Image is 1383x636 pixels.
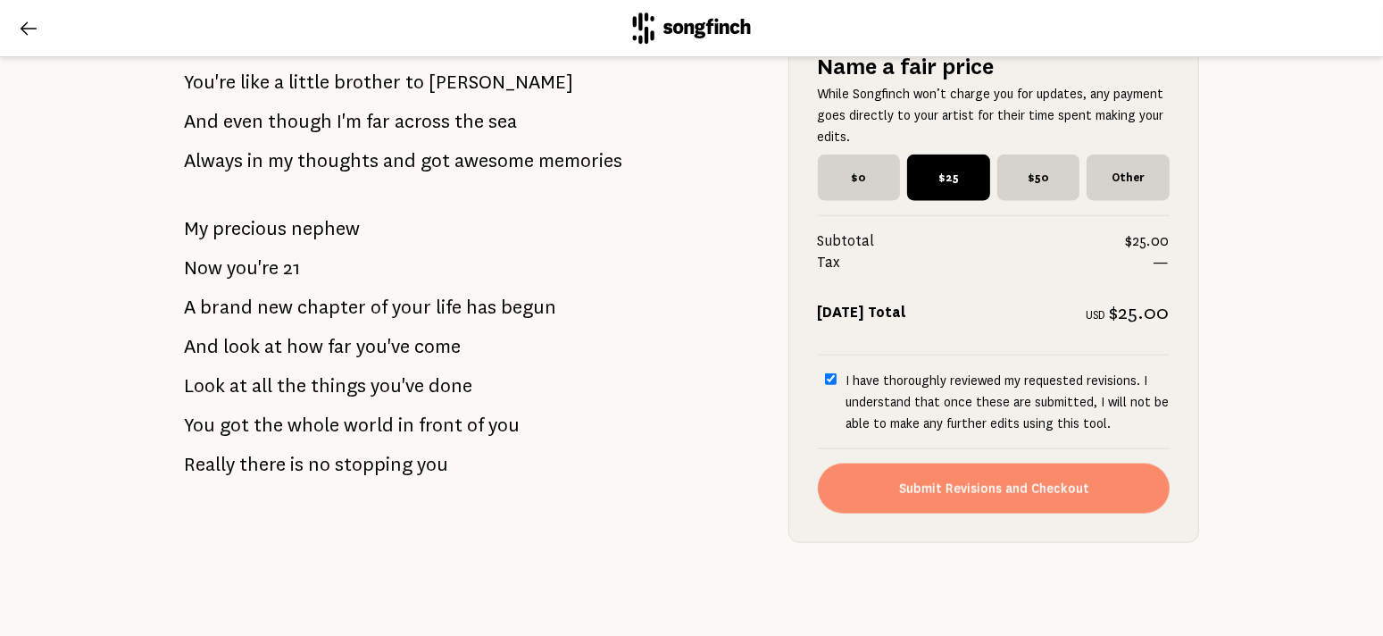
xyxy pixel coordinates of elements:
span: at [265,329,283,364]
span: is [291,447,304,482]
span: memories [539,143,623,179]
span: $0 [818,155,901,201]
span: [PERSON_NAME] [429,64,574,100]
span: $25 [907,155,990,201]
h5: Name a fair price [818,51,1170,83]
p: I have thoroughly reviewed my requested revisions. I understand that once these are submitted, I ... [846,370,1170,434]
span: got [221,407,250,443]
span: brother [335,64,402,100]
span: — [1154,252,1170,273]
span: things [312,368,367,404]
span: And [185,329,220,364]
span: Always [185,143,244,179]
span: USD [1087,309,1106,322]
span: Now [185,250,223,286]
span: has [467,289,497,325]
span: brand [201,289,254,325]
span: A [185,289,196,325]
span: to [406,64,425,100]
span: You're [185,64,237,100]
span: $50 [997,155,1080,201]
span: precious [213,211,287,247]
span: little [289,64,330,100]
span: though [269,104,333,139]
span: stopping [336,447,413,482]
span: you [418,447,449,482]
span: got [421,143,451,179]
span: life [437,289,462,325]
span: the [455,104,485,139]
span: awesome [455,143,535,179]
span: at [230,368,248,404]
span: how [287,329,324,364]
span: of [371,289,388,325]
strong: [DATE] Total [818,305,907,321]
span: 21 [284,250,301,286]
span: $25.00 [1110,302,1170,323]
span: a [275,64,285,100]
span: chapter [298,289,367,325]
span: across [396,104,451,139]
span: $25.00 [1126,230,1170,252]
span: far [329,329,353,364]
span: My [185,211,209,247]
span: you've [371,368,425,404]
span: in [248,143,264,179]
span: even [224,104,264,139]
span: you've [357,329,411,364]
span: I'm [337,104,362,139]
span: world [345,407,395,443]
span: look [224,329,261,364]
span: no [309,447,331,482]
span: there [240,447,287,482]
input: I have thoroughly reviewed my requested revisions. I understand that once these are submitted, I ... [825,373,837,385]
span: my [269,143,294,179]
span: done [429,368,473,404]
span: Look [185,368,226,404]
span: begun [502,289,557,325]
button: Submit Revisions and Checkout [818,464,1170,514]
span: front [420,407,463,443]
span: And [185,104,220,139]
span: all [253,368,273,404]
span: in [399,407,415,443]
span: whole [288,407,340,443]
span: sea [489,104,518,139]
span: you're [228,250,279,286]
span: come [415,329,462,364]
span: Subtotal [818,230,1126,252]
span: and [384,143,417,179]
span: new [258,289,294,325]
span: You [185,407,216,443]
span: your [393,289,432,325]
span: far [367,104,391,139]
p: While Songfinch won’t charge you for updates, any payment goes directly to your artist for their ... [818,83,1170,147]
span: the [254,407,284,443]
span: of [468,407,485,443]
span: the [278,368,307,404]
span: Really [185,447,236,482]
span: nephew [292,211,361,247]
span: you [489,407,521,443]
span: Other [1087,155,1170,201]
span: thoughts [298,143,379,179]
span: like [241,64,271,100]
span: Tax [818,252,1154,273]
